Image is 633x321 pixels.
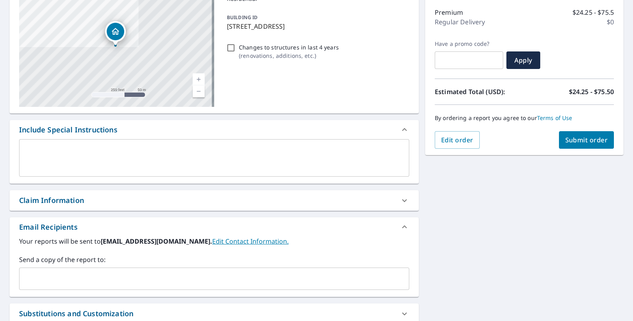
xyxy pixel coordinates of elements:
[435,114,614,122] p: By ordering a report you agree to our
[212,237,289,246] a: EditContactInfo
[435,17,485,27] p: Regular Delivery
[227,14,258,21] p: BUILDING ID
[101,237,212,246] b: [EMAIL_ADDRESS][DOMAIN_NAME].
[435,8,463,17] p: Premium
[227,22,406,31] p: [STREET_ADDRESS]
[105,21,126,46] div: Dropped pin, building 1, Residential property, 1 Crestview Lakes Est Wichita, KS 67220
[572,8,614,17] p: $24.25 - $75.5
[239,43,339,51] p: Changes to structures in last 4 years
[19,236,409,246] label: Your reports will be sent to
[607,17,614,27] p: $0
[239,51,339,60] p: ( renovations, additions, etc. )
[435,87,524,96] p: Estimated Total (USD):
[19,195,84,206] div: Claim Information
[435,40,503,47] label: Have a promo code?
[10,190,419,211] div: Claim Information
[513,56,534,65] span: Apply
[10,217,419,236] div: Email Recipients
[193,85,205,97] a: Current Level 17, Zoom Out
[559,131,614,149] button: Submit order
[565,136,608,144] span: Submit order
[193,73,205,85] a: Current Level 17, Zoom In
[441,136,473,144] span: Edit order
[19,255,409,264] label: Send a copy of the report to:
[506,51,540,69] button: Apply
[19,308,133,319] div: Substitutions and Customization
[10,120,419,139] div: Include Special Instructions
[19,222,78,232] div: Email Recipients
[569,87,614,96] p: $24.25 - $75.50
[537,114,572,122] a: Terms of Use
[435,131,480,149] button: Edit order
[19,124,117,135] div: Include Special Instructions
